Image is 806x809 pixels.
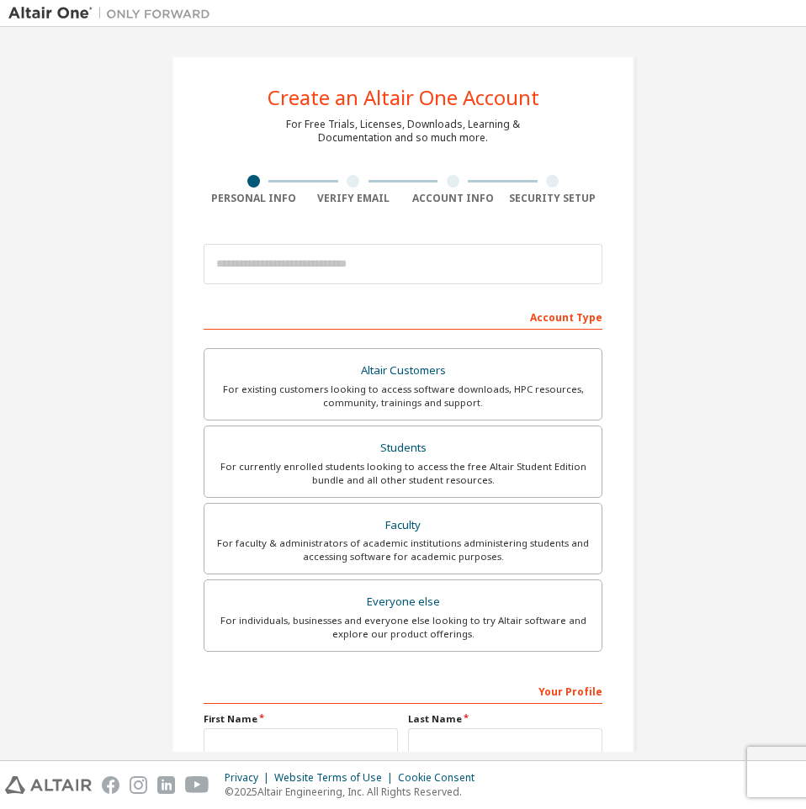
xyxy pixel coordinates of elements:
div: Privacy [225,771,274,785]
div: Students [215,436,591,460]
img: facebook.svg [102,776,119,794]
div: For individuals, businesses and everyone else looking to try Altair software and explore our prod... [215,614,591,641]
label: First Name [204,712,398,726]
div: Account Type [204,303,602,330]
div: For Free Trials, Licenses, Downloads, Learning & Documentation and so much more. [286,118,520,145]
div: Personal Info [204,192,304,205]
div: For currently enrolled students looking to access the free Altair Student Edition bundle and all ... [215,460,591,487]
img: Altair One [8,5,219,22]
div: Account Info [403,192,503,205]
label: Last Name [408,712,602,726]
div: Verify Email [304,192,404,205]
div: Faculty [215,514,591,537]
img: instagram.svg [130,776,147,794]
img: youtube.svg [185,776,209,794]
img: altair_logo.svg [5,776,92,794]
img: linkedin.svg [157,776,175,794]
div: Create an Altair One Account [268,87,539,108]
div: Altair Customers [215,359,591,383]
div: Cookie Consent [398,771,485,785]
div: Everyone else [215,590,591,614]
div: Security Setup [503,192,603,205]
div: Website Terms of Use [274,771,398,785]
p: © 2025 Altair Engineering, Inc. All Rights Reserved. [225,785,485,799]
div: Your Profile [204,677,602,704]
div: For existing customers looking to access software downloads, HPC resources, community, trainings ... [215,383,591,410]
div: For faculty & administrators of academic institutions administering students and accessing softwa... [215,537,591,563]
